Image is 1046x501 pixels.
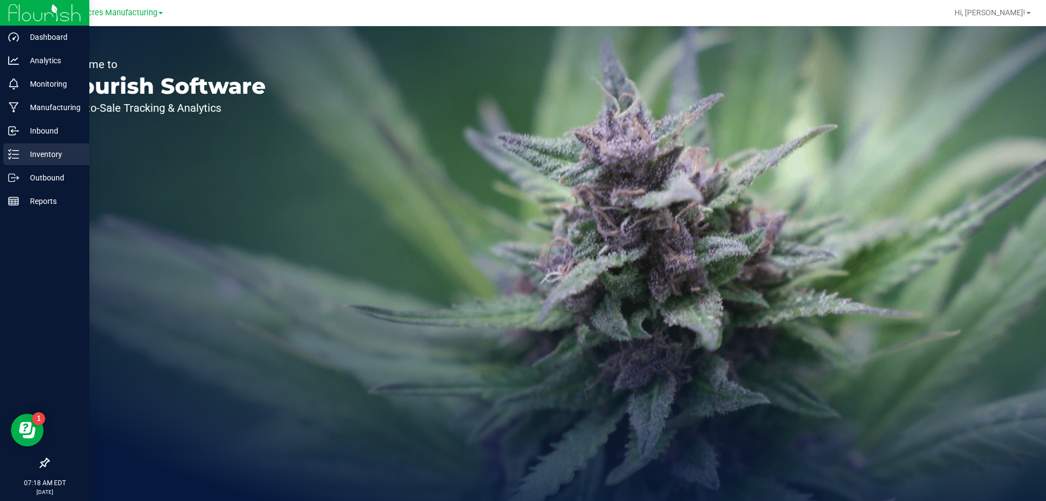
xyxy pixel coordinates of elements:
[59,102,266,113] p: Seed-to-Sale Tracking & Analytics
[8,125,19,136] inline-svg: Inbound
[8,196,19,207] inline-svg: Reports
[954,8,1025,17] span: Hi, [PERSON_NAME]!
[8,149,19,160] inline-svg: Inventory
[11,414,44,446] iframe: Resource center
[19,171,84,184] p: Outbound
[8,102,19,113] inline-svg: Manufacturing
[19,195,84,208] p: Reports
[19,101,84,114] p: Manufacturing
[8,79,19,89] inline-svg: Monitoring
[8,32,19,43] inline-svg: Dashboard
[59,75,266,97] p: Flourish Software
[8,172,19,183] inline-svg: Outbound
[19,148,84,161] p: Inventory
[19,77,84,90] p: Monitoring
[59,8,157,17] span: Green Acres Manufacturing
[19,124,84,137] p: Inbound
[59,59,266,70] p: Welcome to
[19,31,84,44] p: Dashboard
[8,55,19,66] inline-svg: Analytics
[19,54,84,67] p: Analytics
[32,412,45,425] iframe: Resource center unread badge
[5,488,84,496] p: [DATE]
[5,478,84,488] p: 07:18 AM EDT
